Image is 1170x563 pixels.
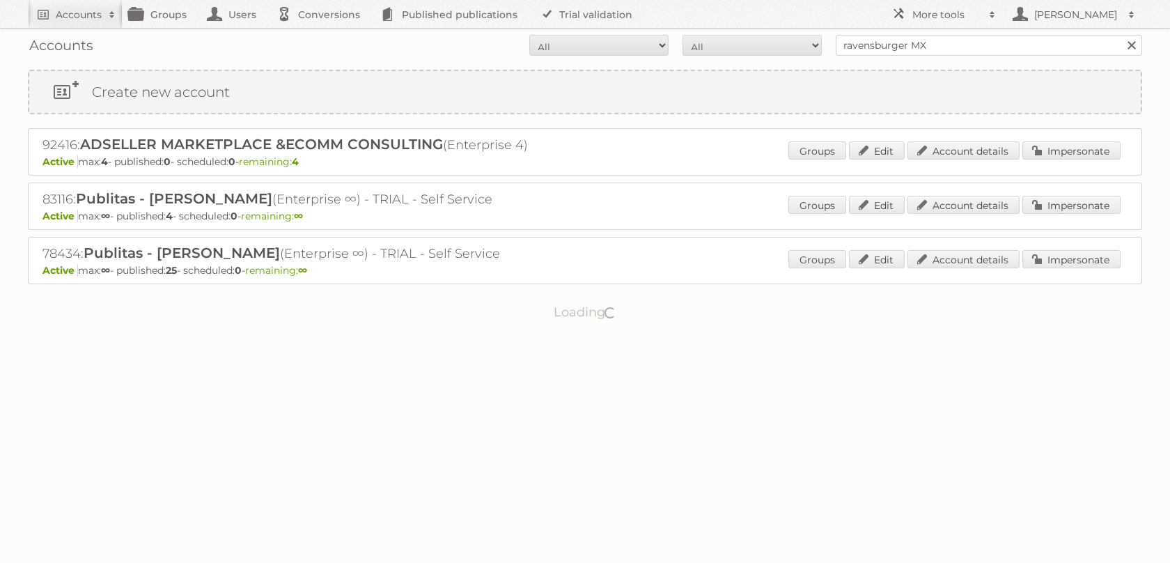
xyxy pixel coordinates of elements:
[84,245,280,261] span: Publitas - [PERSON_NAME]
[42,210,1128,222] p: max: - published: - scheduled: -
[292,155,299,168] strong: 4
[235,264,242,277] strong: 0
[101,155,108,168] strong: 4
[42,155,78,168] span: Active
[101,264,110,277] strong: ∞
[849,196,905,214] a: Edit
[239,155,299,168] span: remaining:
[80,136,443,153] span: ADSELLER MARKETPLACE &ECOMM CONSULTING
[164,155,171,168] strong: 0
[56,8,102,22] h2: Accounts
[42,264,1128,277] p: max: - published: - scheduled: -
[166,264,177,277] strong: 25
[849,250,905,268] a: Edit
[76,190,272,207] span: Publitas - [PERSON_NAME]
[166,210,173,222] strong: 4
[912,8,982,22] h2: More tools
[42,245,530,263] h2: 78434: (Enterprise ∞) - TRIAL - Self Service
[788,250,846,268] a: Groups
[42,190,530,208] h2: 83116: (Enterprise ∞) - TRIAL - Self Service
[510,298,661,326] p: Loading
[849,141,905,160] a: Edit
[245,264,307,277] span: remaining:
[788,141,846,160] a: Groups
[42,155,1128,168] p: max: - published: - scheduled: -
[907,141,1020,160] a: Account details
[298,264,307,277] strong: ∞
[1022,141,1121,160] a: Impersonate
[907,196,1020,214] a: Account details
[42,264,78,277] span: Active
[42,210,78,222] span: Active
[1022,250,1121,268] a: Impersonate
[907,250,1020,268] a: Account details
[294,210,303,222] strong: ∞
[228,155,235,168] strong: 0
[101,210,110,222] strong: ∞
[1022,196,1121,214] a: Impersonate
[231,210,237,222] strong: 0
[788,196,846,214] a: Groups
[241,210,303,222] span: remaining:
[29,71,1141,113] a: Create new account
[42,136,530,154] h2: 92416: (Enterprise 4)
[1031,8,1121,22] h2: [PERSON_NAME]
